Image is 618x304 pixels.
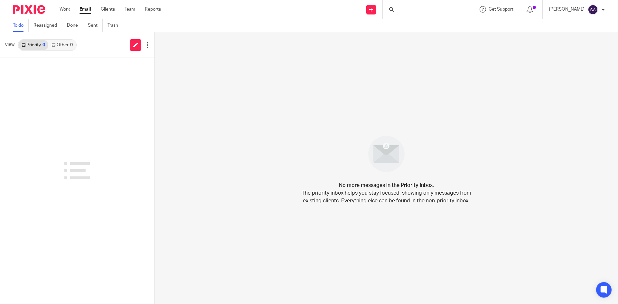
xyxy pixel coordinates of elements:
a: Work [60,6,70,13]
a: To do [13,19,29,32]
a: Reports [145,6,161,13]
div: 0 [42,43,45,47]
img: image [364,132,409,176]
a: Other0 [48,40,76,50]
img: svg%3E [588,5,598,15]
h4: No more messages in the Priority inbox. [339,181,434,189]
a: Trash [108,19,123,32]
p: The priority inbox helps you stay focused, showing only messages from existing clients. Everythin... [301,189,472,205]
a: Email [80,6,91,13]
img: Pixie [13,5,45,14]
span: View [5,41,14,48]
a: Reassigned [33,19,62,32]
a: Done [67,19,83,32]
a: Clients [101,6,115,13]
span: Get Support [489,7,513,12]
p: [PERSON_NAME] [549,6,585,13]
a: Sent [88,19,103,32]
a: Team [125,6,135,13]
div: 0 [70,43,73,47]
a: Priority0 [18,40,48,50]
